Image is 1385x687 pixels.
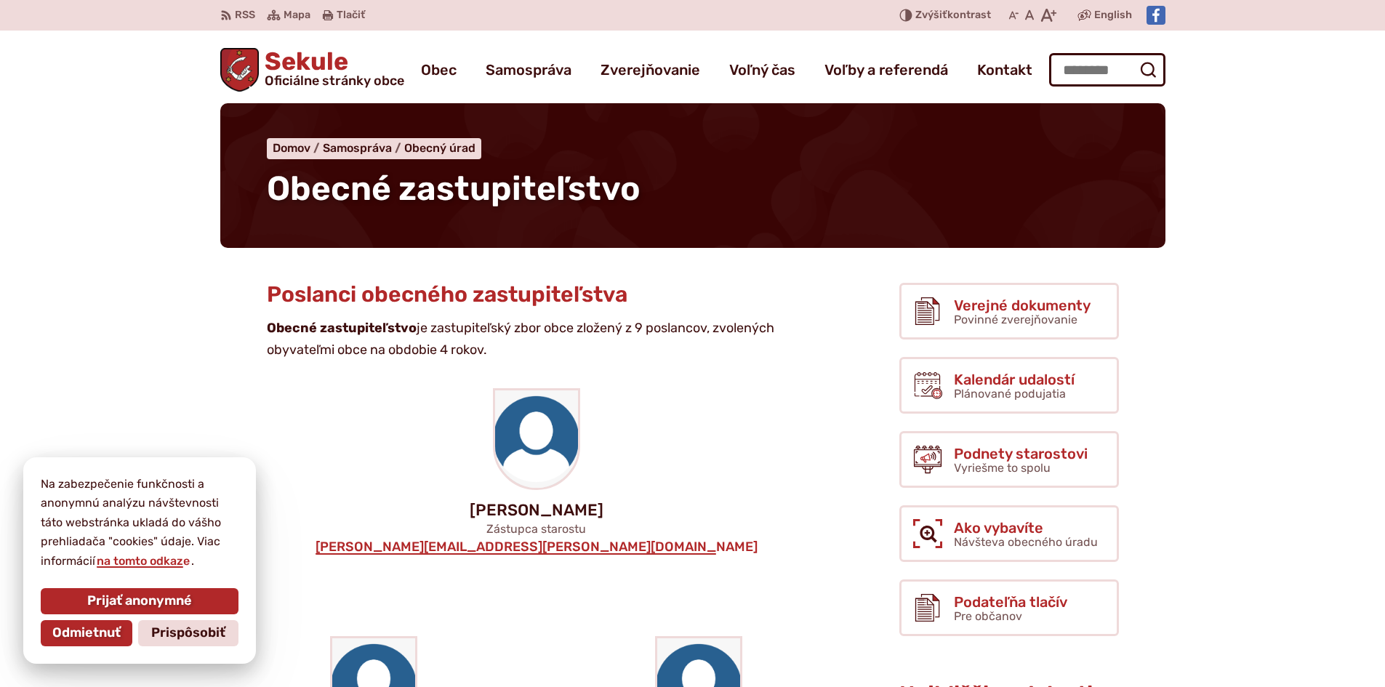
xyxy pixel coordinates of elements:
span: Kalendár udalostí [954,371,1075,387]
span: Povinné zverejňovanie [954,313,1077,326]
p: [PERSON_NAME] [244,502,830,519]
span: Oficiálne stránky obce [265,74,404,87]
span: Mapa [284,7,310,24]
span: Prispôsobiť [151,625,225,641]
button: Prispôsobiť [138,620,238,646]
a: Obecný úrad [404,141,475,155]
strong: Obecné zastupiteľstvo [267,320,417,336]
span: Návšteva obecného úradu [954,535,1098,549]
a: Kalendár udalostí Plánované podujatia [899,357,1119,414]
span: Sekule [259,49,404,87]
img: Prejsť na Facebook stránku [1147,6,1165,25]
a: [PERSON_NAME][EMAIL_ADDRESS][PERSON_NAME][DOMAIN_NAME] [314,539,759,555]
a: Samospráva [486,49,571,90]
a: Domov [273,141,323,155]
span: Samospráva [323,141,392,155]
span: Ako vybavíte [954,520,1098,536]
button: Prijať anonymné [41,588,238,614]
span: Vyriešme to spolu [954,461,1051,475]
span: Podnety starostovi [954,446,1088,462]
span: Zvýšiť [915,9,947,21]
button: Odmietnuť [41,620,132,646]
span: Plánované podujatia [954,387,1066,401]
img: Prejsť na domovskú stránku [220,48,260,92]
span: Odmietnuť [52,625,121,641]
span: Podateľňa tlačív [954,594,1067,610]
p: Na zabezpečenie funkčnosti a anonymnú analýzu návštevnosti táto webstránka ukladá do vášho prehli... [41,475,238,571]
span: English [1094,7,1132,24]
span: Verejné dokumenty [954,297,1091,313]
span: Domov [273,141,310,155]
a: na tomto odkaze [95,554,191,568]
a: Voľby a referendá [824,49,948,90]
a: Zverejňovanie [601,49,700,90]
span: Poslanci obecného zastupiteľstva [267,281,627,308]
a: Logo Sekule, prejsť na domovskú stránku. [220,48,405,92]
span: Obecné zastupiteľstvo [267,169,641,209]
a: Voľný čas [729,49,795,90]
p: je zastupiteľský zbor obce zložený z 9 poslancov, zvolených obyvateľmi obce na obdobie 4 rokov. [267,318,783,361]
a: Podnety starostovi Vyriešme to spolu [899,431,1119,488]
img: 146-1468479_my-profile-icon-blank-profile-picture-circle-hd [495,390,578,488]
span: Tlačiť [337,9,365,22]
a: Obec [421,49,457,90]
span: RSS [235,7,255,24]
span: kontrast [915,9,991,22]
a: Samospráva [323,141,404,155]
a: Kontakt [977,49,1032,90]
a: Podateľňa tlačív Pre občanov [899,579,1119,636]
span: Pre občanov [954,609,1022,623]
a: Ako vybavíte Návšteva obecného úradu [899,505,1119,562]
span: Prijať anonymné [87,593,192,609]
a: Verejné dokumenty Povinné zverejňovanie [899,283,1119,340]
p: Zástupca starostu [244,522,830,536]
a: English [1091,7,1135,24]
